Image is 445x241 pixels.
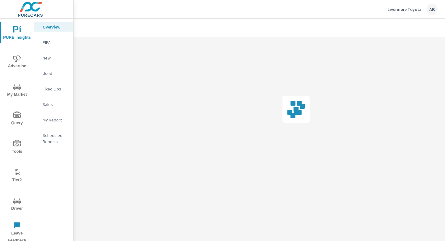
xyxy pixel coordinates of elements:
p: Sales [43,101,68,107]
div: My Report [34,115,73,125]
p: PIPA [43,39,68,46]
div: Scheduled Reports [34,131,73,146]
p: Scheduled Reports [43,132,68,145]
span: Query [2,112,32,127]
span: Tools [2,140,32,155]
div: PIPA [34,38,73,47]
div: Fixed Ops [34,84,73,94]
p: Livermore Toyota [388,7,422,12]
p: Overview [43,24,68,30]
p: New [43,55,68,61]
div: Used [34,69,73,78]
div: Overview [34,22,73,32]
div: Sales [34,100,73,109]
p: Used [43,70,68,77]
p: Fixed Ops [43,86,68,92]
div: AB [426,4,438,15]
span: Advertise [2,55,32,70]
span: Driver [2,197,32,212]
p: My Report [43,117,68,123]
span: Tier2 [2,169,32,184]
span: My Market [2,83,32,98]
span: PURE Insights [2,26,32,41]
div: New [34,53,73,63]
